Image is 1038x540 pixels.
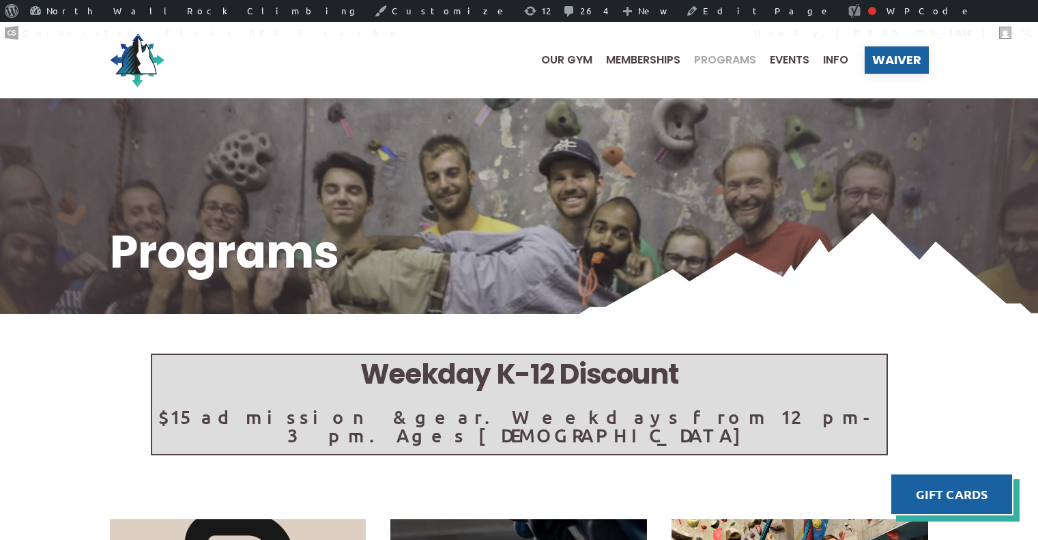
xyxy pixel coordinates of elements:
a: Info [809,55,848,66]
span: Programs [694,55,756,66]
h5: Weekday K-12 Discount [152,355,886,394]
a: Waiver [865,46,929,74]
span: Info [823,55,848,66]
span: Our Gym [541,55,592,66]
span: Waiver [872,54,921,66]
a: Memberships [592,55,680,66]
img: North Wall Logo [110,33,164,87]
a: Events [756,55,809,66]
span: Memberships [606,55,680,66]
span: Events [770,55,809,66]
a: Our Gym [528,55,592,66]
a: Clear REST cache [156,22,412,44]
a: Howdy,[PERSON_NAME] [749,22,1017,44]
div: Focus keyphrase not set [868,7,876,15]
span: [PERSON_NAME] [836,27,995,38]
a: Programs [680,55,756,66]
p: $15 admission & gear. Weekdays from 12pm-3pm. Ages [DEMOGRAPHIC_DATA] [152,408,886,444]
